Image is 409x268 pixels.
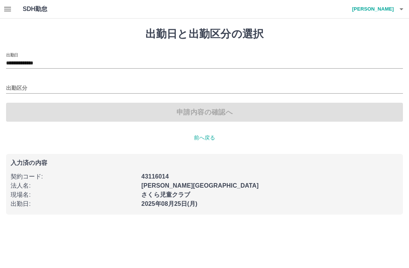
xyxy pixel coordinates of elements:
label: 出勤日 [6,52,18,58]
b: [PERSON_NAME][GEOGRAPHIC_DATA] [141,182,259,189]
p: 出勤日 : [11,199,137,208]
b: 43116014 [141,173,169,180]
h1: 出勤日と出勤区分の選択 [6,28,403,41]
p: 入力済の内容 [11,160,398,166]
p: 契約コード : [11,172,137,181]
b: さくら児童クラブ [141,191,190,198]
b: 2025年08月25日(月) [141,201,197,207]
p: 現場名 : [11,190,137,199]
p: 前へ戻る [6,134,403,142]
p: 法人名 : [11,181,137,190]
